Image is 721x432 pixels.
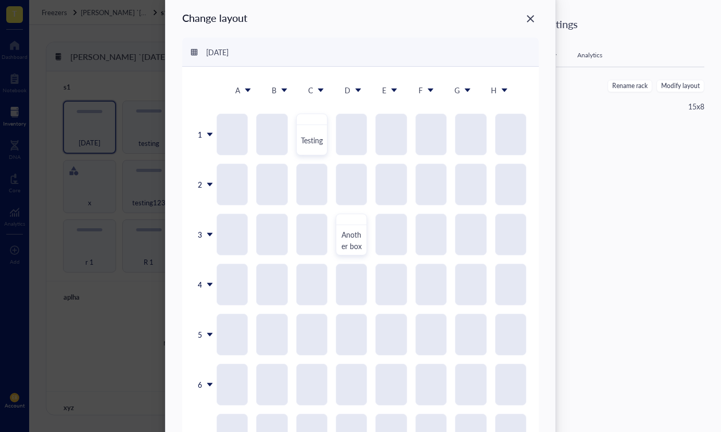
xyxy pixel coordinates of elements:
div: Testing [301,134,323,146]
span: 1 [198,128,202,141]
button: Close [522,10,539,27]
div: Change layout [182,10,247,25]
div: D [345,84,350,96]
div: E [382,84,386,96]
div: F [419,84,423,96]
span: 2 [198,178,202,191]
div: H [491,84,497,96]
span: 6 [198,378,202,391]
div: Another box [340,229,362,252]
span: 5 [198,328,202,341]
span: [DATE] [206,47,229,57]
span: 4 [198,278,202,291]
div: C [308,84,313,96]
div: G [454,84,460,96]
span: Close [522,13,539,25]
div: B [272,84,276,96]
div: A [235,84,240,96]
div: Another box [336,214,367,255]
span: 3 [198,228,202,241]
div: Testing [296,114,327,155]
